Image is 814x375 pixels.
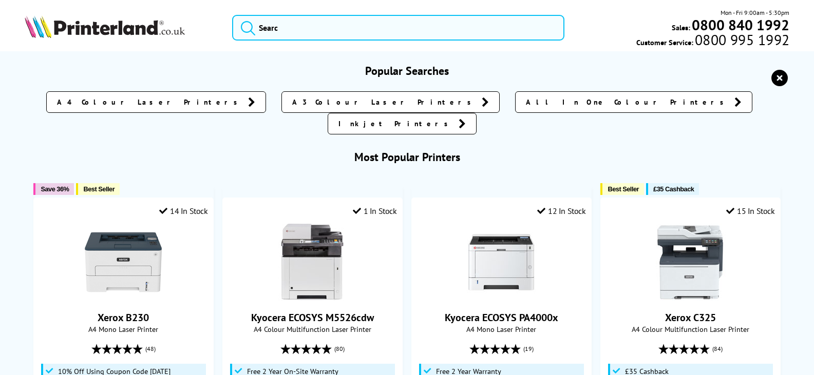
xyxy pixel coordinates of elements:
[46,91,266,113] a: A4 Colour Laser Printers
[445,311,558,324] a: Kyocera ECOSYS PA4000x
[274,224,351,301] img: Kyocera ECOSYS M5526cdw
[57,97,243,107] span: A4 Colour Laser Printers
[338,119,453,129] span: Inkjet Printers
[463,224,540,301] img: Kyocera ECOSYS PA4000x
[145,339,156,359] span: (48)
[85,224,162,301] img: Xerox B230
[334,339,345,359] span: (80)
[25,15,185,38] img: Printerland Logo
[85,292,162,303] a: Xerox B230
[693,35,789,45] span: 0800 995 1992
[33,183,74,195] button: Save 36%
[523,339,534,359] span: (19)
[600,183,644,195] button: Best Seller
[526,97,729,107] span: All In One Colour Printers
[25,15,220,40] a: Printerland Logo
[608,185,639,193] span: Best Seller
[292,97,477,107] span: A3 Colour Laser Printers
[25,150,790,164] h3: Most Popular Printers
[41,185,69,193] span: Save 36%
[83,185,115,193] span: Best Seller
[353,206,397,216] div: 1 In Stock
[692,15,789,34] b: 0800 840 1992
[251,311,374,324] a: Kyocera ECOSYS M5526cdw
[672,23,690,32] span: Sales:
[417,324,585,334] span: A4 Mono Laser Printer
[281,91,500,113] a: A3 Colour Laser Printers
[653,185,694,193] span: £35 Cashback
[721,8,789,17] span: Mon - Fri 9:00am - 5:30pm
[228,324,396,334] span: A4 Colour Multifunction Laser Printer
[39,324,207,334] span: A4 Mono Laser Printer
[652,292,729,303] a: Xerox C325
[232,15,564,41] input: Searc
[646,183,699,195] button: £35 Cashback
[76,183,120,195] button: Best Seller
[636,35,789,47] span: Customer Service:
[98,311,149,324] a: Xerox B230
[712,339,723,359] span: (84)
[515,91,752,113] a: All In One Colour Printers
[690,20,789,30] a: 0800 840 1992
[665,311,716,324] a: Xerox C325
[25,64,790,78] h3: Popular Searches
[463,292,540,303] a: Kyocera ECOSYS PA4000x
[159,206,207,216] div: 14 In Stock
[274,292,351,303] a: Kyocera ECOSYS M5526cdw
[652,224,729,301] img: Xerox C325
[606,324,774,334] span: A4 Colour Multifunction Laser Printer
[537,206,585,216] div: 12 In Stock
[328,113,477,134] a: Inkjet Printers
[726,206,774,216] div: 15 In Stock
